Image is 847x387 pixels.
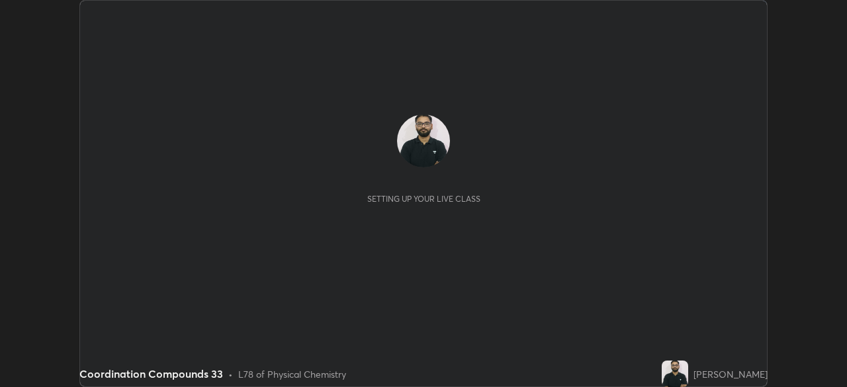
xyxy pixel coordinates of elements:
[662,361,688,387] img: 5e6e13c1ec7d4a9f98ea3605e43f832c.jpg
[228,367,233,381] div: •
[367,194,480,204] div: Setting up your live class
[238,367,346,381] div: L78 of Physical Chemistry
[79,366,223,382] div: Coordination Compounds 33
[693,367,768,381] div: [PERSON_NAME]
[397,114,450,167] img: 5e6e13c1ec7d4a9f98ea3605e43f832c.jpg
